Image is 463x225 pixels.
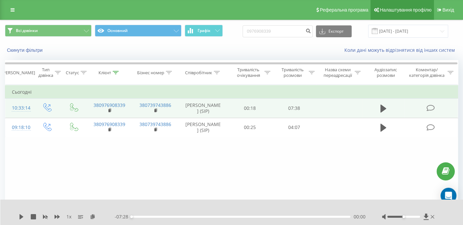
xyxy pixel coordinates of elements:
[198,28,211,33] span: Графік
[243,25,313,37] input: Пошук за номером
[272,99,316,118] td: 07:38
[95,25,181,37] button: Основний
[2,70,35,76] div: [PERSON_NAME]
[441,188,456,204] div: Open Intercom Messenger
[228,99,272,118] td: 00:18
[344,47,458,53] a: Коли дані можуть відрізнятися вiд інших систем
[94,102,125,108] a: 380976908339
[66,70,79,76] div: Статус
[380,7,431,13] span: Налаштування профілю
[178,99,228,118] td: [PERSON_NAME] (SIP)
[115,213,132,220] span: - 07:28
[234,67,263,78] div: Тривалість очікування
[130,215,133,218] div: Accessibility label
[278,67,307,78] div: Тривалість розмови
[178,118,228,137] td: [PERSON_NAME] (SIP)
[98,70,111,76] div: Клієнт
[316,25,352,37] button: Експорт
[368,67,403,78] div: Аудіозапис розмови
[16,28,38,33] span: Всі дзвінки
[139,121,171,127] a: 380739743886
[320,7,368,13] span: Реферальна програма
[5,47,46,53] button: Скинути фільтри
[403,215,405,218] div: Accessibility label
[443,7,454,13] span: Вихід
[322,67,353,78] div: Назва схеми переадресації
[38,67,53,78] div: Тип дзвінка
[94,121,125,127] a: 380976908339
[5,85,458,99] td: Сьогодні
[66,213,71,220] span: 1 x
[185,25,223,37] button: Графік
[12,102,27,114] div: 10:33:14
[272,118,316,137] td: 04:07
[407,67,446,78] div: Коментар/категорія дзвінка
[228,118,272,137] td: 00:25
[5,25,92,37] button: Всі дзвінки
[185,70,212,76] div: Співробітник
[137,70,164,76] div: Бізнес номер
[354,213,366,220] span: 00:00
[12,121,27,134] div: 09:18:10
[139,102,171,108] a: 380739743886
